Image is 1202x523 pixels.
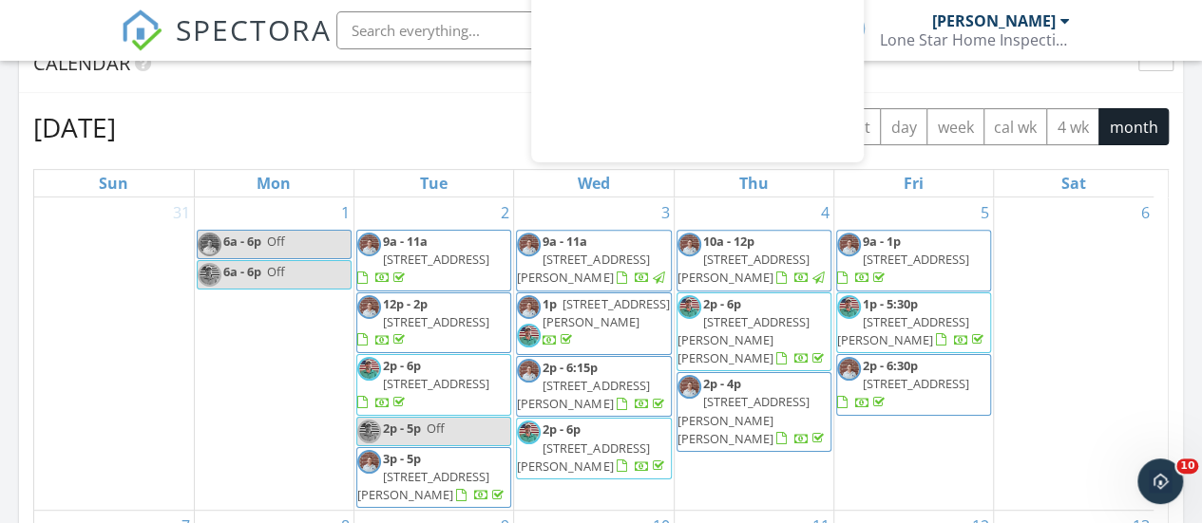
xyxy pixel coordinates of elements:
[543,233,587,250] span: 9a - 11a
[517,420,541,444] img: img_0541.jpeg
[357,295,489,348] a: 12p - 2p [STREET_ADDRESS]
[357,450,381,474] img: 20221206143856631.png
[517,295,541,319] img: 20221206143856631.png
[836,354,991,416] a: 2p - 6:30p [STREET_ADDRESS]
[983,108,1048,145] button: cal wk
[383,295,428,312] span: 12p - 2p
[517,377,649,412] span: [STREET_ADDRESS][PERSON_NAME]
[223,263,261,280] span: 6a - 6p
[267,233,285,250] span: Off
[677,292,831,372] a: 2p - 6p [STREET_ADDRESS][PERSON_NAME][PERSON_NAME]
[517,420,667,474] a: 2p - 6p [STREET_ADDRESS][PERSON_NAME]
[357,357,381,381] img: img_0541.jpeg
[416,170,451,196] a: Tuesday
[517,251,649,286] span: [STREET_ADDRESS][PERSON_NAME]
[574,170,614,196] a: Wednesday
[837,357,861,381] img: 20221206143856631.png
[994,197,1154,511] td: Go to September 6, 2025
[253,170,295,196] a: Monday
[383,450,421,467] span: 3p - 5p
[863,251,969,268] span: [STREET_ADDRESS]
[516,356,671,418] a: 2p - 6:15p [STREET_ADDRESS][PERSON_NAME]
[357,357,489,410] a: 2p - 6p [STREET_ADDRESS]
[677,375,701,399] img: 20221206143856631.png
[1046,108,1099,145] button: 4 wk
[383,233,428,250] span: 9a - 11a
[383,357,421,374] span: 2p - 6p
[677,233,701,256] img: 20221206143856631.png
[1137,197,1154,228] a: Go to September 6, 2025
[837,357,969,410] a: 2p - 6:30p [STREET_ADDRESS]
[356,447,511,509] a: 3p - 5p [STREET_ADDRESS][PERSON_NAME]
[354,197,514,511] td: Go to September 2, 2025
[863,295,918,312] span: 1p - 5:30p
[932,11,1056,30] div: [PERSON_NAME]
[543,295,669,330] span: [STREET_ADDRESS][PERSON_NAME]
[517,324,541,347] img: img_0541.jpeg
[837,313,969,348] span: [STREET_ADDRESS][PERSON_NAME]
[514,197,674,511] td: Go to September 3, 2025
[836,292,991,354] a: 1p - 5:30p [STREET_ADDRESS][PERSON_NAME]
[837,295,987,348] a: 1p - 5:30p [STREET_ADDRESS][PERSON_NAME]
[194,197,353,511] td: Go to September 1, 2025
[833,197,993,511] td: Go to September 5, 2025
[517,359,541,383] img: 20221206143856631.png
[383,420,421,437] span: 2p - 5p
[837,233,861,256] img: 20221206143856631.png
[383,251,489,268] span: [STREET_ADDRESS]
[658,197,674,228] a: Go to September 3, 2025
[356,230,511,291] a: 9a - 11a [STREET_ADDRESS]
[1176,458,1198,474] span: 10
[517,359,667,412] a: 2p - 6:15p [STREET_ADDRESS][PERSON_NAME]
[267,263,285,280] span: Off
[517,439,649,475] span: [STREET_ADDRESS][PERSON_NAME]
[357,420,381,443] img: img_0541.jpeg
[735,170,773,196] a: Thursday
[677,295,828,367] a: 2p - 6p [STREET_ADDRESS][PERSON_NAME][PERSON_NAME]
[169,197,194,228] a: Go to August 31, 2025
[427,420,445,437] span: Off
[677,372,831,452] a: 2p - 4p [STREET_ADDRESS][PERSON_NAME][PERSON_NAME]
[863,357,918,374] span: 2p - 6:30p
[543,295,557,312] span: 1p
[703,375,741,392] span: 2p - 4p
[33,108,116,146] h2: [DATE]
[674,197,833,511] td: Go to September 4, 2025
[517,233,667,286] a: 9a - 11a [STREET_ADDRESS][PERSON_NAME]
[357,450,507,503] a: 3p - 5p [STREET_ADDRESS][PERSON_NAME]
[926,108,984,145] button: week
[703,233,754,250] span: 10a - 12p
[677,230,831,291] a: 10a - 12p [STREET_ADDRESS][PERSON_NAME]
[337,197,353,228] a: Go to September 1, 2025
[357,468,489,503] span: [STREET_ADDRESS][PERSON_NAME]
[703,295,741,312] span: 2p - 6p
[357,233,489,286] a: 9a - 11a [STREET_ADDRESS]
[516,418,671,479] a: 2p - 6p [STREET_ADDRESS][PERSON_NAME]
[880,108,927,145] button: day
[383,375,489,392] span: [STREET_ADDRESS]
[198,233,221,256] img: 20221206143856631.png
[863,233,901,250] span: 9a - 1p
[356,292,511,354] a: 12p - 2p [STREET_ADDRESS]
[677,393,810,446] span: [STREET_ADDRESS][PERSON_NAME][PERSON_NAME]
[198,263,221,287] img: img_0541.jpeg
[677,313,810,366] span: [STREET_ADDRESS][PERSON_NAME][PERSON_NAME]
[677,295,701,319] img: img_0541.jpeg
[516,230,671,291] a: 9a - 11a [STREET_ADDRESS][PERSON_NAME]
[517,233,541,256] img: 20221206143856631.png
[1058,170,1090,196] a: Saturday
[837,295,861,319] img: img_0541.jpeg
[34,197,194,511] td: Go to August 31, 2025
[1137,458,1183,504] iframe: Intercom live chat
[977,197,993,228] a: Go to September 5, 2025
[357,295,381,319] img: 20221206143856631.png
[383,313,489,330] span: [STREET_ADDRESS]
[33,50,130,76] span: Calendar
[357,233,381,256] img: 20221206143856631.png
[497,197,513,228] a: Go to September 2, 2025
[356,354,511,416] a: 2p - 6p [STREET_ADDRESS]
[223,233,261,250] span: 6a - 6p
[817,197,833,228] a: Go to September 4, 2025
[1098,108,1169,145] button: month
[95,170,132,196] a: Sunday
